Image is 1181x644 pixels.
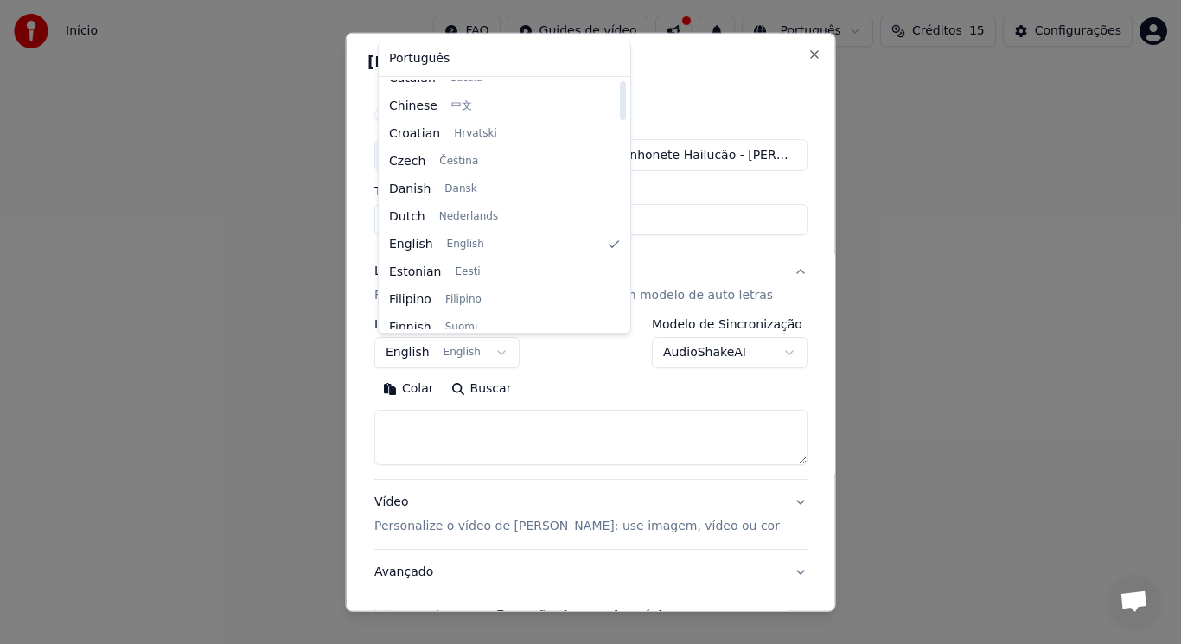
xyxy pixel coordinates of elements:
span: Chinese [389,98,437,115]
span: 中文 [451,99,472,113]
span: Finnish [389,319,431,336]
span: Filipino [445,293,482,307]
span: Danish [389,181,431,198]
span: English [389,236,433,253]
span: Hrvatski [454,127,497,141]
span: Português [389,50,450,67]
span: Dutch [389,208,425,226]
span: Filipino [389,291,431,309]
span: English [447,238,484,252]
span: Eesti [455,265,480,279]
span: Čeština [439,155,478,169]
span: Suomi [445,321,478,335]
span: Croatian [389,125,440,143]
span: Nederlands [439,210,498,224]
span: Czech [389,153,425,170]
span: Estonian [389,264,441,281]
span: Dansk [444,182,476,196]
